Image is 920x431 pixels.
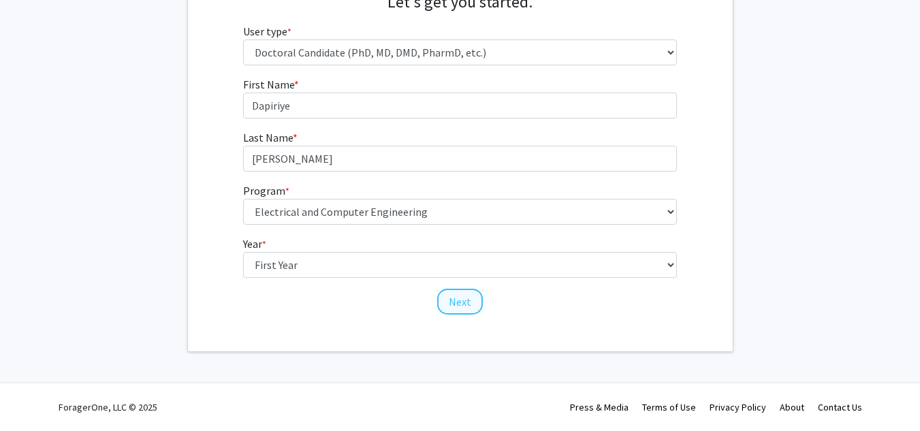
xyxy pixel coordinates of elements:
label: User type [243,23,291,39]
iframe: Chat [10,370,58,421]
a: Contact Us [818,401,862,413]
a: About [780,401,804,413]
a: Press & Media [570,401,629,413]
div: ForagerOne, LLC © 2025 [59,383,157,431]
span: First Name [243,78,294,91]
a: Privacy Policy [710,401,766,413]
a: Terms of Use [642,401,696,413]
button: Next [437,289,483,315]
label: Year [243,236,266,252]
span: Last Name [243,131,293,144]
label: Program [243,182,289,199]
